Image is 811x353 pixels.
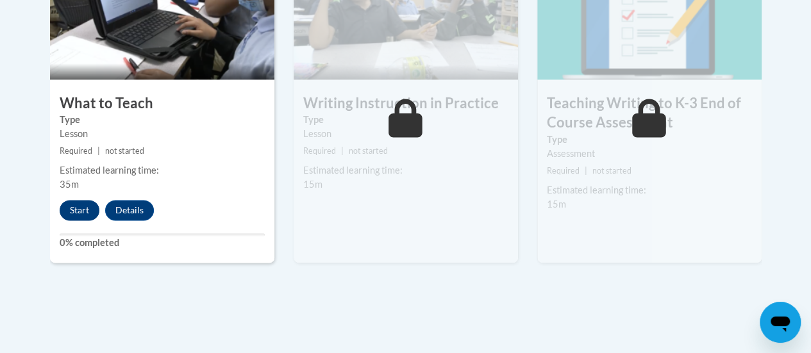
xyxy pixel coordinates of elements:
[547,183,752,197] div: Estimated learning time:
[547,166,580,176] span: Required
[60,236,265,250] label: 0% completed
[60,113,265,127] label: Type
[105,200,154,220] button: Details
[341,146,344,156] span: |
[303,163,508,177] div: Estimated learning time:
[97,146,100,156] span: |
[303,179,322,190] span: 15m
[760,302,801,343] iframe: Button to launch messaging window
[60,179,79,190] span: 35m
[294,94,518,113] h3: Writing Instruction in Practice
[303,146,336,156] span: Required
[547,133,752,147] label: Type
[303,113,508,127] label: Type
[585,166,587,176] span: |
[50,94,274,113] h3: What to Teach
[60,146,92,156] span: Required
[60,127,265,141] div: Lesson
[592,166,631,176] span: not started
[547,147,752,161] div: Assessment
[60,200,99,220] button: Start
[60,163,265,177] div: Estimated learning time:
[547,199,566,209] span: 15m
[349,146,388,156] span: not started
[303,127,508,141] div: Lesson
[105,146,144,156] span: not started
[537,94,762,133] h3: Teaching Writing to K-3 End of Course Assessment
